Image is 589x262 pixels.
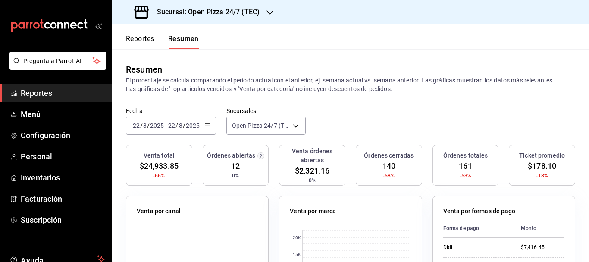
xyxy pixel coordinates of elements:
[165,122,167,129] span: -
[132,122,140,129] input: --
[232,121,290,130] span: Open Pizza 24/7 (TEC)
[443,207,515,216] p: Venta por formas de pago
[144,151,175,160] h3: Venta total
[23,57,93,66] span: Pregunta a Parrot AI
[290,207,336,216] p: Venta por marca
[150,122,164,129] input: ----
[309,177,316,184] span: 0%
[514,219,564,238] th: Monto
[153,172,165,180] span: -66%
[168,122,175,129] input: --
[383,172,395,180] span: -58%
[140,160,179,172] span: $24,933.85
[175,122,178,129] span: /
[21,108,105,120] span: Menú
[143,122,147,129] input: --
[528,160,556,172] span: $178.10
[126,108,216,114] label: Fecha
[283,147,341,165] h3: Venta órdenes abiertas
[293,235,301,240] text: 20K
[21,129,105,141] span: Configuración
[21,214,105,226] span: Suscripción
[460,172,472,180] span: -53%
[150,7,260,17] h3: Sucursal: Open Pizza 24/7 (TEC)
[231,160,240,172] span: 12
[443,219,514,238] th: Forma de pago
[293,252,301,257] text: 15K
[126,35,154,49] button: Reportes
[226,108,306,114] label: Sucursales
[95,22,102,29] button: open_drawer_menu
[382,160,395,172] span: 140
[443,151,488,160] h3: Órdenes totales
[521,244,564,251] div: $7,416.45
[21,151,105,162] span: Personal
[140,122,143,129] span: /
[126,76,575,93] p: El porcentaje se calcula comparando el período actual con el anterior, ej. semana actual vs. sema...
[21,193,105,205] span: Facturación
[443,244,507,251] div: Didi
[207,151,255,160] h3: Órdenes abiertas
[459,160,472,172] span: 161
[21,87,105,99] span: Reportes
[21,172,105,183] span: Inventarios
[126,35,199,49] div: navigation tabs
[147,122,150,129] span: /
[295,165,329,177] span: $2,321.16
[364,151,414,160] h3: Órdenes cerradas
[6,63,106,72] a: Pregunta a Parrot AI
[185,122,200,129] input: ----
[9,52,106,70] button: Pregunta a Parrot AI
[168,35,199,49] button: Resumen
[137,207,181,216] p: Venta por canal
[519,151,565,160] h3: Ticket promedio
[179,122,183,129] input: --
[183,122,185,129] span: /
[232,172,239,180] span: 0%
[536,172,548,180] span: -18%
[126,63,162,76] div: Resumen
